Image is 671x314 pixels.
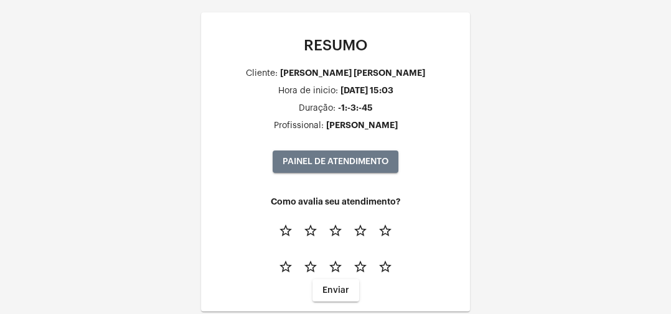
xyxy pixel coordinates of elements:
div: -1:-3:-45 [338,103,373,113]
mat-icon: star_border [353,223,368,238]
div: Profissional: [274,121,324,131]
mat-icon: star_border [328,223,343,238]
span: PAINEL DE ATENDIMENTO [283,157,388,166]
mat-icon: star_border [278,259,293,274]
div: [DATE] 15:03 [340,86,393,95]
button: PAINEL DE ATENDIMENTO [273,150,398,173]
div: [PERSON_NAME] [326,121,398,130]
p: RESUMO [211,37,460,53]
div: Duração: [299,104,335,113]
button: Enviar [312,279,359,302]
mat-icon: star_border [378,223,393,238]
span: Enviar [322,286,349,295]
mat-icon: star_border [353,259,368,274]
mat-icon: star_border [328,259,343,274]
h4: Como avalia seu atendimento? [211,197,460,206]
mat-icon: star_border [278,223,293,238]
mat-icon: star_border [378,259,393,274]
mat-icon: star_border [303,259,318,274]
div: Cliente: [246,69,278,78]
div: [PERSON_NAME] [PERSON_NAME] [280,68,425,78]
div: Hora de inicio: [278,86,338,96]
mat-icon: star_border [303,223,318,238]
